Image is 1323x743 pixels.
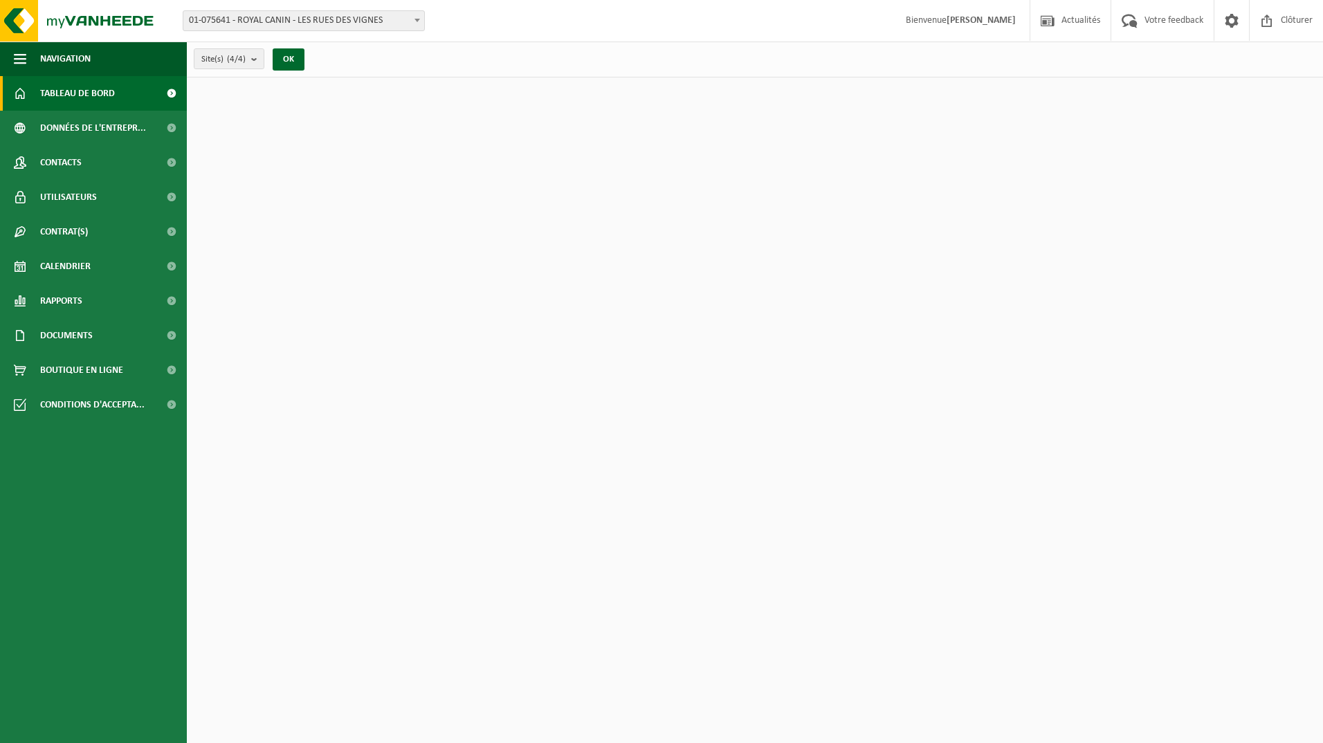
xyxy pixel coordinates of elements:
[40,284,82,318] span: Rapports
[183,11,424,30] span: 01-075641 - ROYAL CANIN - LES RUES DES VIGNES
[40,76,115,111] span: Tableau de bord
[273,48,304,71] button: OK
[227,55,246,64] count: (4/4)
[201,49,246,70] span: Site(s)
[40,111,146,145] span: Données de l'entrepr...
[40,249,91,284] span: Calendrier
[40,318,93,353] span: Documents
[40,42,91,76] span: Navigation
[40,214,88,249] span: Contrat(s)
[40,145,82,180] span: Contacts
[40,180,97,214] span: Utilisateurs
[183,10,425,31] span: 01-075641 - ROYAL CANIN - LES RUES DES VIGNES
[194,48,264,69] button: Site(s)(4/4)
[40,353,123,387] span: Boutique en ligne
[947,15,1016,26] strong: [PERSON_NAME]
[40,387,145,422] span: Conditions d'accepta...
